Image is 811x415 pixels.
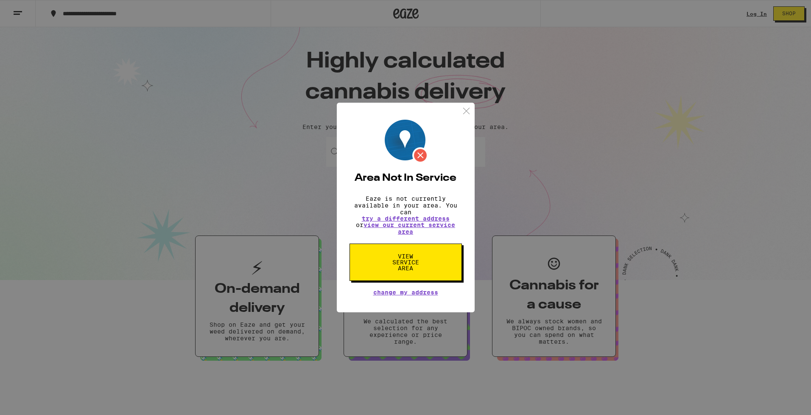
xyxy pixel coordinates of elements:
[461,106,472,116] img: close.svg
[385,120,428,163] img: Location
[362,216,450,222] button: try a different address
[350,195,462,235] p: Eaze is not currently available in your area. You can or
[364,222,455,235] a: view our current service area
[350,244,462,281] button: View Service Area
[5,6,61,13] span: Hi. Need any help?
[384,253,428,271] span: View Service Area
[350,253,462,260] a: View Service Area
[373,289,438,295] button: Change My Address
[350,173,462,183] h2: Area Not In Service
